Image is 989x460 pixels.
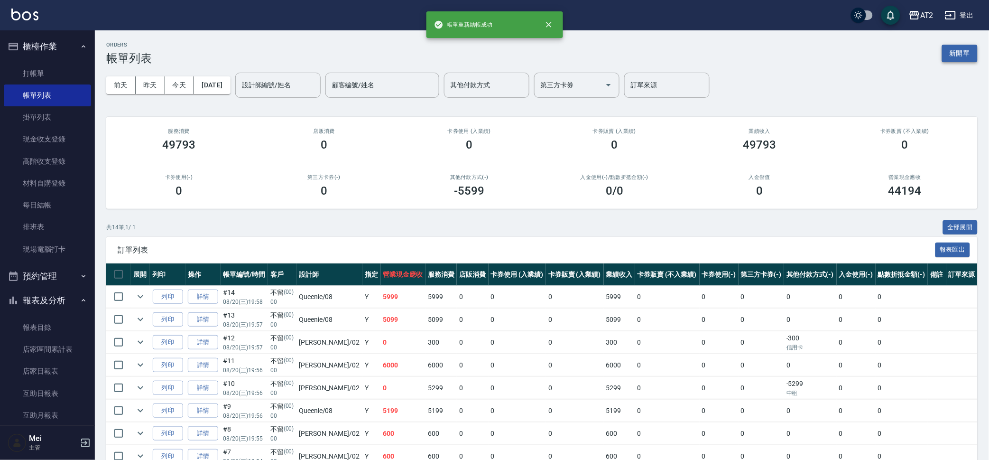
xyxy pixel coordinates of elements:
button: 列印 [153,358,183,373]
img: Person [8,433,27,452]
td: 0 [381,377,425,399]
td: Y [362,309,380,331]
h2: 其他付款方式(-) [408,174,530,180]
p: 00 [270,343,294,352]
td: 5099 [381,309,425,331]
td: 0 [489,400,546,422]
th: 入金使用(-) [837,263,876,286]
a: 詳情 [188,312,218,327]
p: (00) [284,402,294,412]
th: 卡券使用(-) [700,263,739,286]
td: 0 [739,309,784,331]
button: expand row [133,404,148,418]
h2: 卡券販賣 (入業績) [553,128,675,134]
td: 0 [700,422,739,445]
button: expand row [133,358,148,372]
p: 主管 [29,443,77,452]
th: 備註 [928,263,946,286]
h2: 第三方卡券(-) [263,174,385,180]
td: #8 [221,422,268,445]
td: 5199 [604,400,635,422]
a: 詳情 [188,335,218,350]
p: 中租 [786,389,834,397]
a: 排班表 [4,216,91,238]
td: Queenie /08 [296,286,362,308]
button: expand row [133,290,148,304]
td: 0 [739,286,784,308]
h3: 44194 [888,184,922,197]
td: 0 [739,331,784,354]
a: 詳情 [188,404,218,418]
h3: 0 [611,138,618,151]
td: 0 [700,354,739,376]
td: 0 [700,309,739,331]
button: 列印 [153,290,183,304]
td: 0 [635,286,700,308]
td: 0 [635,422,700,445]
td: 0 [546,331,603,354]
button: 列印 [153,381,183,395]
a: 報表目錄 [4,317,91,338]
td: 0 [457,400,488,422]
td: 0 [457,377,488,399]
h3: 0 [321,184,327,197]
td: #9 [221,400,268,422]
td: Y [362,354,380,376]
div: 不留 [270,402,294,412]
a: 詳情 [188,290,218,304]
th: 店販消費 [457,263,488,286]
td: 5099 [425,309,457,331]
button: expand row [133,312,148,327]
td: 0 [739,400,784,422]
h2: 卡券使用 (入業績) [408,128,530,134]
td: #14 [221,286,268,308]
h2: 業績收入 [699,128,821,134]
td: 0 [876,331,928,354]
h2: 卡券販賣 (不入業績) [844,128,966,134]
th: 列印 [150,263,185,286]
button: save [881,6,900,25]
th: 展開 [131,263,150,286]
h3: 0 [902,138,908,151]
th: 點數折抵金額(-) [876,263,928,286]
p: 08/20 (三) 19:56 [223,412,265,420]
h3: -5599 [454,184,485,197]
td: 0 [546,286,603,308]
a: 互助日報表 [4,383,91,404]
th: 服務消費 [425,263,457,286]
button: 列印 [153,312,183,327]
td: 0 [546,400,603,422]
th: 設計師 [296,263,362,286]
button: expand row [133,335,148,349]
td: 0 [457,354,488,376]
td: 300 [604,331,635,354]
h3: 0 [321,138,327,151]
td: 0 [635,400,700,422]
td: 5199 [381,400,425,422]
button: 昨天 [136,76,165,94]
th: 業績收入 [604,263,635,286]
td: Y [362,286,380,308]
td: Y [362,422,380,445]
h3: 0 [466,138,472,151]
button: 全部展開 [943,220,978,235]
th: 卡券販賣 (不入業績) [635,263,700,286]
td: #10 [221,377,268,399]
h3: 0 [176,184,182,197]
a: 掛單列表 [4,106,91,128]
td: 0 [837,422,876,445]
a: 每日結帳 [4,194,91,216]
button: 今天 [165,76,194,94]
div: 不留 [270,288,294,298]
button: 列印 [153,335,183,350]
a: 現場電腦打卡 [4,238,91,260]
td: 0 [876,377,928,399]
td: 0 [457,309,488,331]
td: 0 [489,422,546,445]
button: AT2 [905,6,937,25]
td: 0 [739,354,784,376]
td: [PERSON_NAME] /02 [296,422,362,445]
h3: 49793 [162,138,195,151]
h2: ORDERS [106,42,152,48]
p: 08/20 (三) 19:57 [223,343,265,352]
